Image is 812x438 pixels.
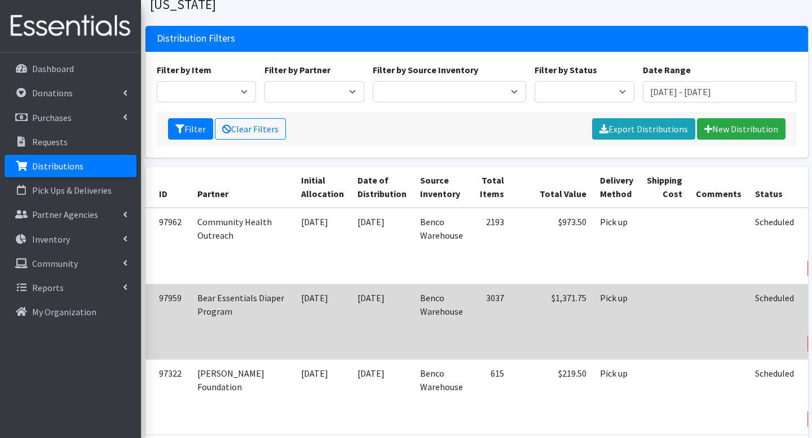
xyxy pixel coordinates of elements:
[640,167,689,208] th: Shipping Cost
[32,185,112,196] p: Pick Ups & Deliveries
[168,118,213,140] button: Filter
[32,63,74,74] p: Dashboard
[32,112,72,123] p: Purchases
[511,208,593,284] td: $973.50
[32,160,83,172] p: Distributions
[32,209,98,220] p: Partner Agencies
[191,284,294,359] td: Bear Essentials Diaper Program
[351,208,413,284] td: [DATE]
[5,57,136,80] a: Dashboard
[511,167,593,208] th: Total Value
[5,276,136,299] a: Reports
[145,208,191,284] td: 97962
[32,136,68,148] p: Requests
[157,33,235,44] h3: Distribution Filters
[593,167,640,208] th: Delivery Method
[697,118,785,140] a: New Distribution
[32,87,73,99] p: Donations
[748,284,801,359] td: Scheduled
[5,7,136,45] img: HumanEssentials
[470,284,511,359] td: 3037
[593,208,640,284] td: Pick up
[145,359,191,435] td: 97322
[294,359,351,435] td: [DATE]
[413,208,470,284] td: Benco Warehouse
[5,106,136,129] a: Purchases
[748,208,801,284] td: Scheduled
[413,284,470,359] td: Benco Warehouse
[643,63,691,77] label: Date Range
[511,359,593,435] td: $219.50
[413,167,470,208] th: Source Inventory
[294,208,351,284] td: [DATE]
[5,301,136,323] a: My Organization
[32,306,96,318] p: My Organization
[351,359,413,435] td: [DATE]
[748,359,801,435] td: Scheduled
[373,63,478,77] label: Filter by Source Inventory
[470,167,511,208] th: Total Items
[191,208,294,284] td: Community Health Outreach
[643,81,797,102] input: January 1, 2011 - December 31, 2011
[191,167,294,208] th: Partner
[470,208,511,284] td: 2193
[145,284,191,359] td: 97959
[689,167,748,208] th: Comments
[191,359,294,435] td: [PERSON_NAME] Foundation
[593,359,640,435] td: Pick up
[5,228,136,251] a: Inventory
[145,167,191,208] th: ID
[5,203,136,226] a: Partner Agencies
[294,284,351,359] td: [DATE]
[215,118,286,140] a: Clear Filters
[157,63,211,77] label: Filter by Item
[511,284,593,359] td: $1,371.75
[351,284,413,359] td: [DATE]
[351,167,413,208] th: Date of Distribution
[5,155,136,177] a: Distributions
[535,63,597,77] label: Filter by Status
[5,82,136,104] a: Donations
[32,258,78,269] p: Community
[294,167,351,208] th: Initial Allocation
[5,252,136,275] a: Community
[264,63,330,77] label: Filter by Partner
[32,282,64,293] p: Reports
[5,131,136,153] a: Requests
[592,118,695,140] a: Export Distributions
[470,359,511,435] td: 615
[32,234,70,245] p: Inventory
[413,359,470,435] td: Benco Warehouse
[5,179,136,202] a: Pick Ups & Deliveries
[748,167,801,208] th: Status
[593,284,640,359] td: Pick up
